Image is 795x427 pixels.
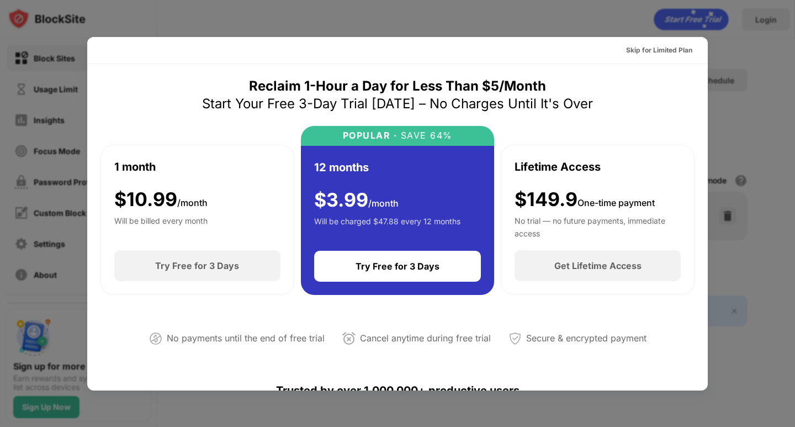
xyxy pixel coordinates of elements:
div: Will be billed every month [114,215,208,237]
div: No payments until the end of free trial [167,330,325,346]
div: Try Free for 3 Days [356,261,439,272]
div: No trial — no future payments, immediate access [515,215,681,237]
span: /month [177,197,208,208]
div: Secure & encrypted payment [526,330,646,346]
div: Lifetime Access [515,159,601,175]
div: Try Free for 3 Days [155,260,239,271]
div: Skip for Limited Plan [626,45,692,56]
img: not-paying [149,332,162,345]
div: Trusted by over 1,000,000+ productive users [100,364,695,417]
div: 1 month [114,159,156,175]
div: SAVE 64% [397,130,453,141]
div: Get Lifetime Access [554,260,642,271]
div: $149.9 [515,188,655,211]
div: Start Your Free 3-Day Trial [DATE] – No Charges Until It's Over [202,95,593,113]
span: /month [368,198,399,209]
div: $ 3.99 [314,189,399,212]
div: $ 10.99 [114,188,208,211]
div: POPULAR · [343,130,397,141]
span: One-time payment [577,197,655,208]
div: Will be charged $47.88 every 12 months [314,215,460,238]
div: 12 months [314,159,369,176]
div: Cancel anytime during free trial [360,330,491,346]
img: secured-payment [508,332,522,345]
div: Reclaim 1-Hour a Day for Less Than $5/Month [249,77,546,95]
img: cancel-anytime [342,332,356,345]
